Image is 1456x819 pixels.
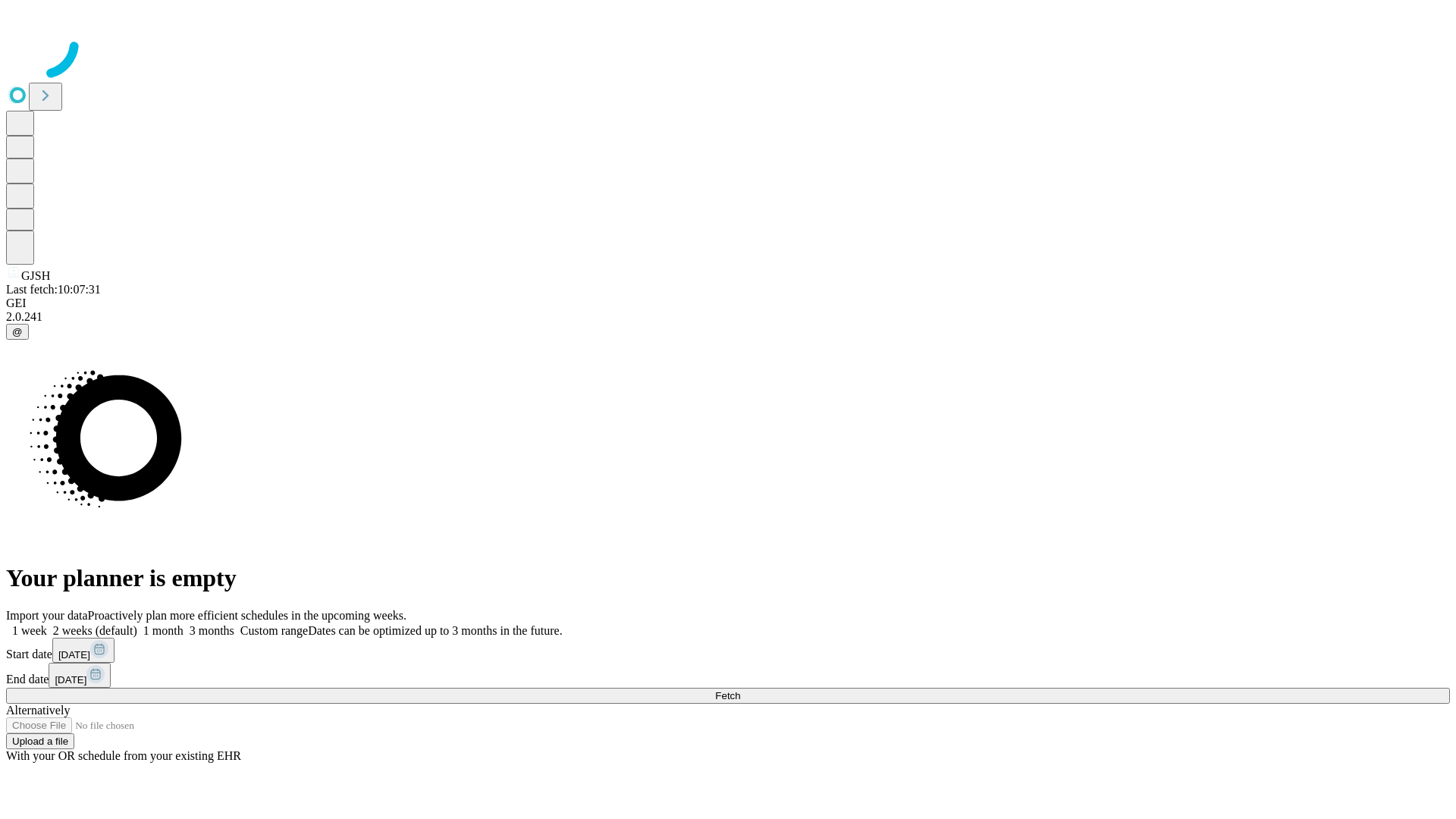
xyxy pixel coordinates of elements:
[6,663,1450,688] div: End date
[143,624,184,637] span: 1 month
[6,733,74,749] button: Upload a file
[6,609,88,622] span: Import your data
[52,638,115,663] button: [DATE]
[6,283,101,296] span: Last fetch: 10:07:31
[6,324,29,340] button: @
[240,624,308,637] span: Custom range
[6,704,70,717] span: Alternatively
[53,624,137,637] span: 2 weeks (default)
[12,326,23,337] span: @
[6,688,1450,704] button: Fetch
[88,609,406,622] span: Proactively plan more efficient schedules in the upcoming weeks.
[308,624,562,637] span: Dates can be optimized up to 3 months in the future.
[49,663,111,688] button: [DATE]
[55,674,86,686] span: [DATE]
[6,297,1450,310] div: GEI
[6,749,241,762] span: With your OR schedule from your existing EHR
[6,564,1450,592] h1: Your planner is empty
[6,638,1450,663] div: Start date
[715,690,740,701] span: Fetch
[21,269,50,282] span: GJSH
[190,624,234,637] span: 3 months
[6,310,1450,324] div: 2.0.241
[12,624,47,637] span: 1 week
[58,649,90,661] span: [DATE]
